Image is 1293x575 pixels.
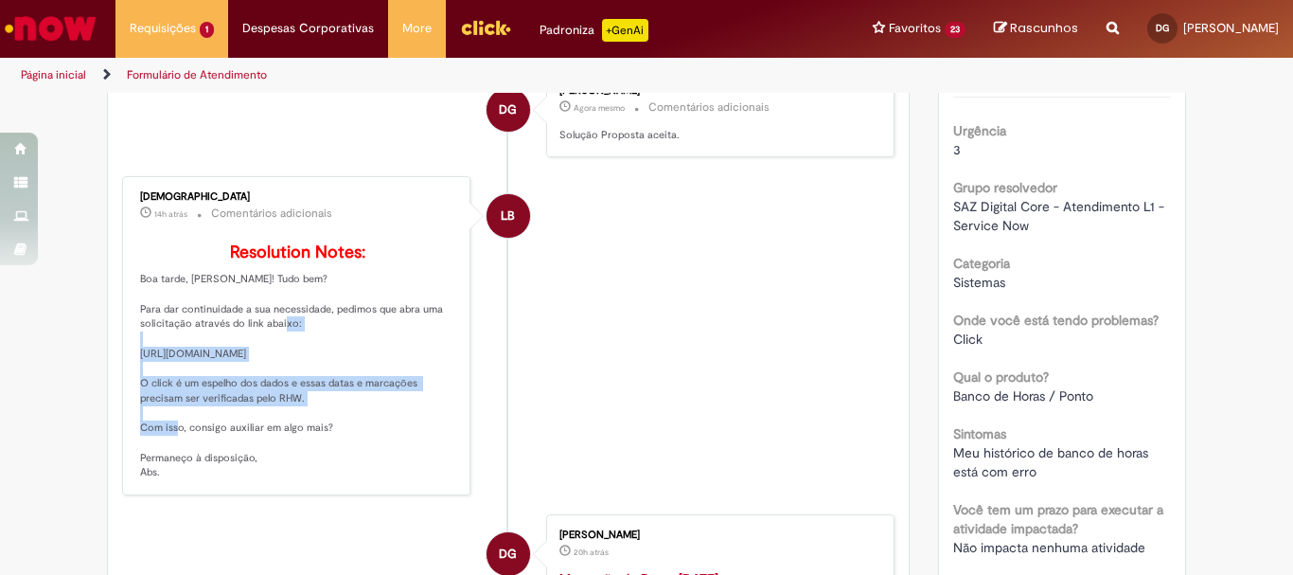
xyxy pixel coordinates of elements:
small: Comentários adicionais [211,206,332,222]
img: ServiceNow [2,9,99,47]
a: Formulário de Atendimento [127,67,267,82]
b: Grupo resolvedor [953,179,1057,196]
time: 30/09/2025 06:24:13 [574,102,625,114]
span: Não impacta nenhuma atividade [953,539,1145,556]
span: [PERSON_NAME] [1183,20,1279,36]
span: Agora mesmo [574,102,625,114]
span: Banco de Horas / Ponto [953,387,1093,404]
span: 14h atrás [154,208,187,220]
small: Comentários adicionais [648,99,770,116]
b: Você tem um prazo para executar a atividade impactada? [953,501,1163,537]
div: Lucas Batista [487,194,530,238]
span: SAZ Digital Core - Atendimento L1 - Service Now [953,198,1168,234]
span: 23 [945,22,965,38]
div: [PERSON_NAME] [559,530,875,541]
div: [DEMOGRAPHIC_DATA] [140,191,455,203]
span: Rascunhos [1010,19,1078,37]
p: Boa tarde, [PERSON_NAME]! Tudo bem? Para dar continuidade a sua necessidade, pedimos que abra uma... [140,243,455,480]
div: Padroniza [540,19,648,42]
a: Rascunhos [994,20,1078,38]
span: Requisições [130,19,196,38]
span: 3 [953,141,961,158]
span: 1 [200,22,214,38]
b: Categoria [953,255,1010,272]
b: Onde você está tendo problemas? [953,312,1159,329]
ul: Trilhas de página [14,58,848,93]
span: Despesas Corporativas [242,19,374,38]
time: 29/09/2025 16:46:06 [154,208,187,220]
span: Meu histórico de banco de horas está com erro [953,444,1152,480]
span: 20h atrás [574,547,609,558]
p: +GenAi [602,19,648,42]
img: click_logo_yellow_360x200.png [460,13,511,42]
span: DG [1156,22,1169,34]
span: Favoritos [889,19,941,38]
span: Sistemas [953,274,1005,291]
span: LB [501,193,515,239]
b: Resolution Notes: [230,242,365,263]
p: Solução Proposta aceita. [559,128,875,143]
span: DG [499,87,517,133]
div: Daniel Severino Silva Gomes [487,88,530,132]
span: Click [953,331,983,348]
b: Urgência [953,122,1006,139]
time: 29/09/2025 10:10:33 [574,547,609,558]
b: Qual o produto? [953,368,1049,386]
a: Página inicial [21,67,86,82]
b: Sintomas [953,425,1006,442]
span: More [402,19,432,38]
